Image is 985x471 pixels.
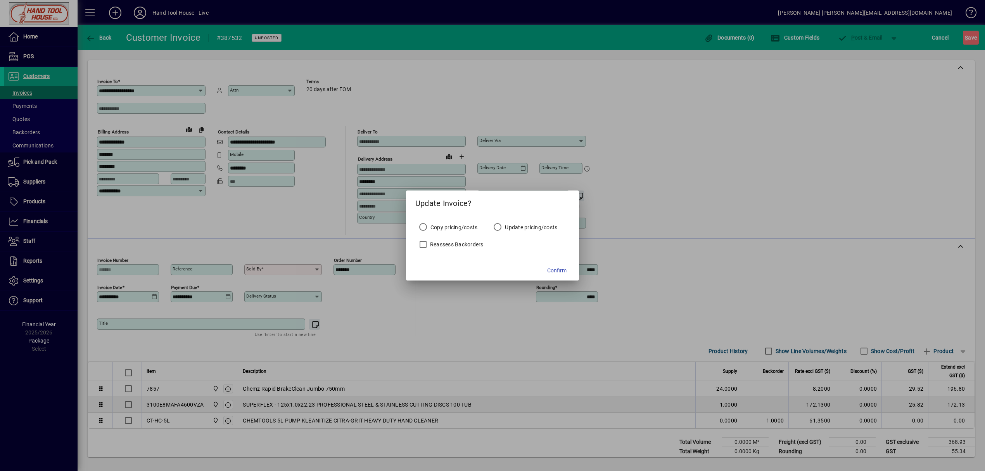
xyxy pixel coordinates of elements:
[503,223,557,231] label: Update pricing/costs
[406,190,579,213] h5: Update Invoice?
[429,241,484,248] label: Reassess Backorders
[429,223,478,231] label: Copy pricing/costs
[547,267,567,275] span: Confirm
[544,263,570,277] button: Confirm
